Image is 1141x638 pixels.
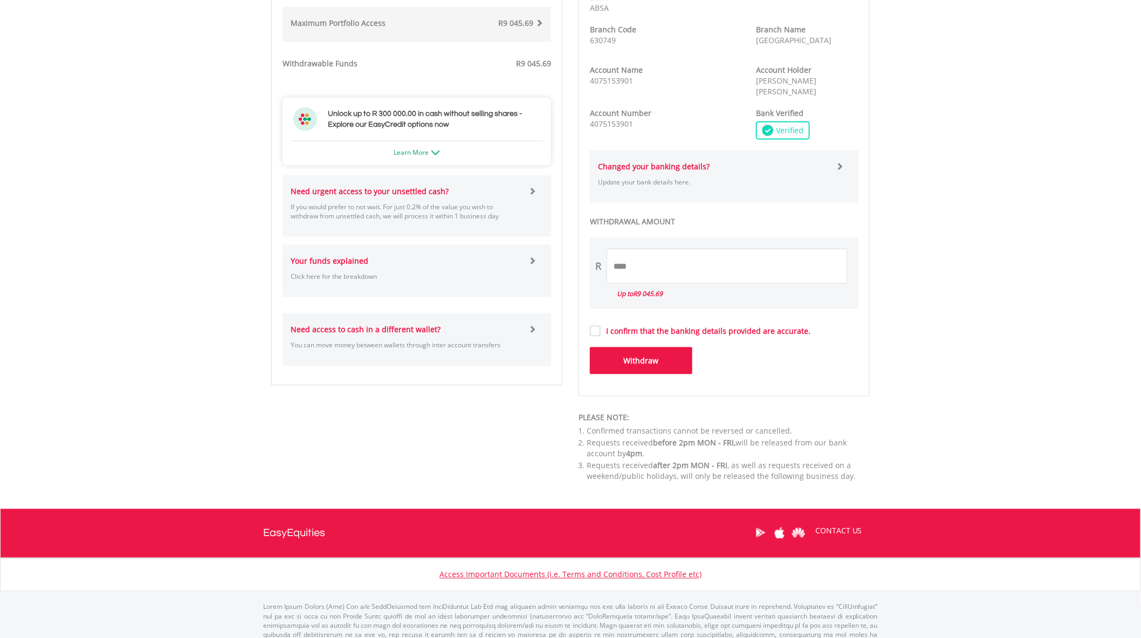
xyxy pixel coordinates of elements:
strong: Bank Verified [756,108,803,118]
p: Update your bank details here. [598,177,828,187]
span: [GEOGRAPHIC_DATA] [756,35,831,45]
div: R [595,259,601,273]
strong: Need urgent access to your unsettled cash? [291,186,449,196]
span: Verified [773,125,803,136]
a: Huawei [789,516,808,550]
a: Google Play [751,516,770,550]
span: R9 045.69 [633,289,663,298]
p: If you would prefer to not wait. For just 0.2% of the value you wish to withdraw from unsettled c... [291,202,521,221]
strong: Account Name [590,65,643,75]
span: ABSA [590,3,609,13]
span: before 2pm MON - FRI, [653,438,736,448]
a: EasyEquities [263,509,325,558]
strong: Withdrawable Funds [283,58,358,68]
label: WITHDRAWAL AMOUNT [590,216,858,227]
span: [PERSON_NAME] [PERSON_NAME] [756,76,816,97]
img: ec-flower.svg [293,107,317,131]
li: Requests received will be released from our bank account by . [587,438,870,459]
span: R9 045.69 [498,18,533,28]
strong: Branch Code [590,24,636,35]
li: Requests received , as well as requests received on a weekend/public holidays, will only be relea... [587,461,870,482]
strong: Branch Name [756,24,806,35]
h3: Unlock up to R 300 000.00 in cash without selling shares - Explore our EasyCredit options now [328,108,540,130]
span: R9 045.69 [516,58,551,68]
a: CONTACT US [808,516,870,546]
a: Learn More [394,148,440,157]
img: ec-arrow-down.png [431,150,440,155]
strong: Account Holder [756,65,812,75]
label: I confirm that the banking details provided are accurate. [601,326,810,337]
li: Confirmed transactions cannot be reversed or cancelled. [587,426,870,437]
strong: Changed your banking details? [598,161,710,171]
p: Click here for the breakdown [291,272,521,281]
i: Up to [617,289,663,298]
strong: Need access to cash in a different wallet? [291,324,441,334]
p: You can move money between wallets through inter account transfers [291,340,521,349]
strong: Account Number [590,108,651,118]
span: 630749 [590,35,616,45]
strong: Maximum Portfolio Access [291,18,386,28]
div: PLEASE NOTE: [579,413,870,423]
span: 4pm [626,449,642,459]
a: Need access to cash in a different wallet? You can move money between wallets through inter accou... [291,313,543,366]
span: 4075153901 [590,119,633,129]
strong: Your funds explained [291,256,368,266]
span: after 2pm MON - FRI [653,461,727,471]
a: Access Important Documents (i.e. Terms and Conditions, Cost Profile etc) [439,570,702,580]
span: 4075153901 [590,76,633,86]
button: Withdraw [590,347,692,374]
a: Apple [770,516,789,550]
